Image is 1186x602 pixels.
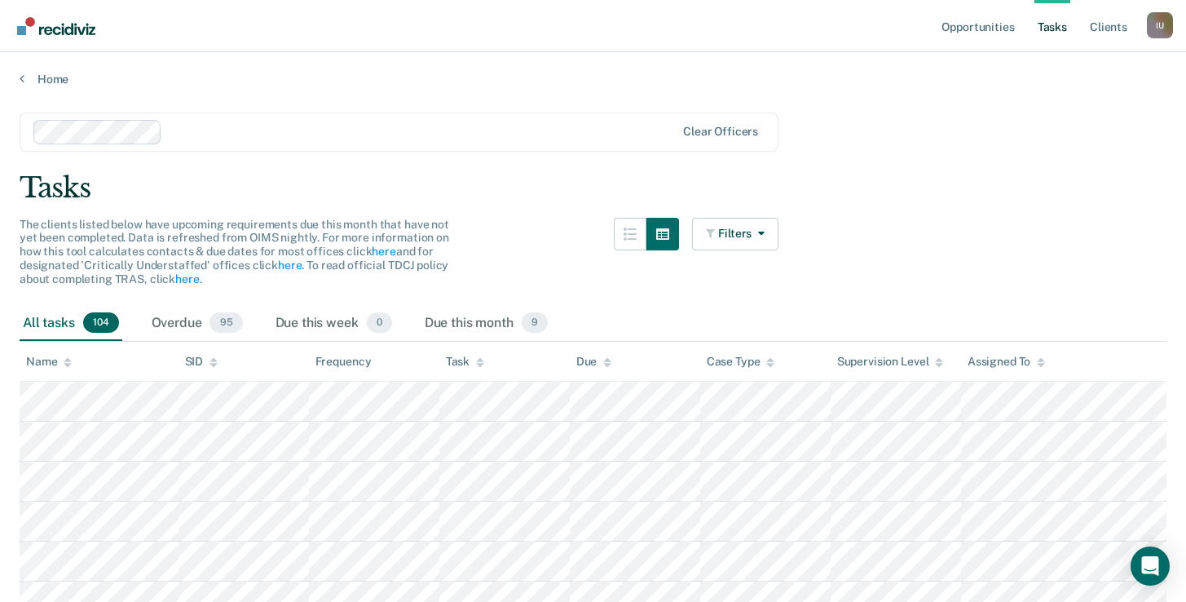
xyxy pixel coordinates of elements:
div: Due [576,355,612,369]
a: here [175,272,199,286]
div: Name [26,355,72,369]
span: 95 [209,312,242,334]
div: Frequency [315,355,372,369]
div: Clear officers [683,125,758,139]
div: SID [185,355,218,369]
a: Home [20,72,1166,86]
div: Open Intercom Messenger [1131,547,1170,586]
span: 0 [367,312,392,334]
div: Task [446,355,484,369]
div: Overdue95 [148,306,246,342]
div: I U [1147,12,1173,38]
a: here [372,245,395,258]
span: 9 [522,312,548,334]
div: Due this week0 [272,306,395,342]
div: All tasks104 [20,306,122,342]
div: Supervision Level [837,355,944,369]
div: Due this month9 [421,306,551,342]
a: here [278,259,302,272]
button: Profile dropdown button [1147,12,1173,38]
div: Assigned To [968,355,1045,369]
button: Filters [692,218,778,250]
span: The clients listed below have upcoming requirements due this month that have not yet been complet... [20,218,449,286]
div: Case Type [707,355,775,369]
div: Tasks [20,171,1166,205]
span: 104 [83,312,119,334]
img: Recidiviz [17,17,95,35]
